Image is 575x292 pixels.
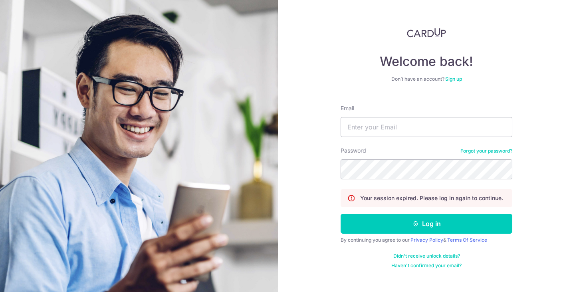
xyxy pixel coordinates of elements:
[410,237,443,243] a: Privacy Policy
[341,147,366,155] label: Password
[360,194,503,202] p: Your session expired. Please log in again to continue.
[341,104,354,112] label: Email
[407,28,446,38] img: CardUp Logo
[341,237,512,243] div: By continuing you agree to our &
[447,237,487,243] a: Terms Of Service
[341,54,512,70] h4: Welcome back!
[341,214,512,234] button: Log in
[341,117,512,137] input: Enter your Email
[391,262,462,269] a: Haven't confirmed your email?
[393,253,460,259] a: Didn't receive unlock details?
[460,148,512,154] a: Forgot your password?
[341,76,512,82] div: Don’t have an account?
[445,76,462,82] a: Sign up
